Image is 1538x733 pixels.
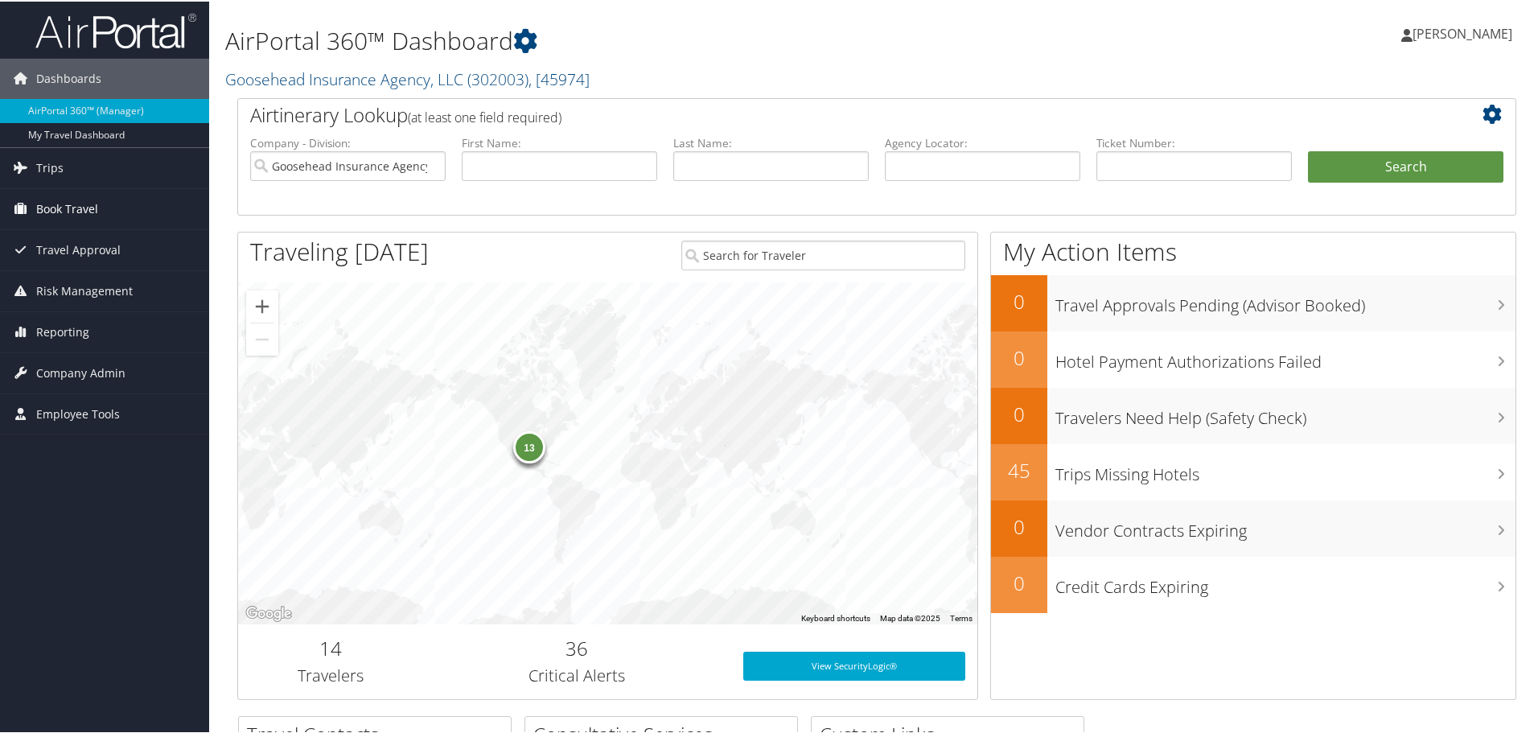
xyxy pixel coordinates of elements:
[991,343,1047,370] h2: 0
[36,146,64,187] span: Trips
[681,239,965,269] input: Search for Traveler
[36,352,125,392] span: Company Admin
[1055,397,1515,428] h3: Travelers Need Help (Safety Check)
[36,270,133,310] span: Risk Management
[513,430,545,462] div: 13
[1096,134,1292,150] label: Ticket Number:
[36,311,89,351] span: Reporting
[991,443,1515,499] a: 45Trips Missing Hotels
[246,289,278,321] button: Zoom in
[743,650,965,679] a: View SecurityLogic®
[1055,285,1515,315] h3: Travel Approvals Pending (Advisor Booked)
[991,286,1047,314] h2: 0
[1308,150,1503,182] button: Search
[242,602,295,623] img: Google
[36,187,98,228] span: Book Travel
[880,612,940,621] span: Map data ©2025
[1055,341,1515,372] h3: Hotel Payment Authorizations Failed
[250,100,1397,127] h2: Airtinerary Lookup
[801,612,870,623] button: Keyboard shortcuts
[246,322,278,354] button: Zoom out
[1401,8,1528,56] a: [PERSON_NAME]
[991,568,1047,595] h2: 0
[250,663,411,686] h3: Travelers
[242,602,295,623] a: Open this area in Google Maps (opens a new window)
[991,330,1515,386] a: 0Hotel Payment Authorizations Failed
[950,612,973,621] a: Terms (opens in new tab)
[250,233,429,267] h1: Traveling [DATE]
[1055,510,1515,541] h3: Vendor Contracts Expiring
[36,57,101,97] span: Dashboards
[225,67,590,89] a: Goosehead Insurance Agency, LLC
[991,512,1047,539] h2: 0
[35,10,196,48] img: airportal-logo.png
[36,229,121,269] span: Travel Approval
[36,393,120,433] span: Employee Tools
[250,134,446,150] label: Company - Division:
[991,386,1515,443] a: 0Travelers Need Help (Safety Check)
[991,499,1515,555] a: 0Vendor Contracts Expiring
[673,134,869,150] label: Last Name:
[250,633,411,661] h2: 14
[528,67,590,89] span: , [ 45974 ]
[408,107,561,125] span: (at least one field required)
[991,274,1515,330] a: 0Travel Approvals Pending (Advisor Booked)
[467,67,528,89] span: ( 302003 )
[1413,23,1512,41] span: [PERSON_NAME]
[991,555,1515,612] a: 0Credit Cards Expiring
[225,23,1094,56] h1: AirPortal 360™ Dashboard
[435,633,719,661] h2: 36
[462,134,657,150] label: First Name:
[885,134,1080,150] label: Agency Locator:
[435,663,719,686] h3: Critical Alerts
[991,233,1515,267] h1: My Action Items
[991,399,1047,426] h2: 0
[1055,454,1515,484] h3: Trips Missing Hotels
[1055,566,1515,597] h3: Credit Cards Expiring
[991,455,1047,483] h2: 45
